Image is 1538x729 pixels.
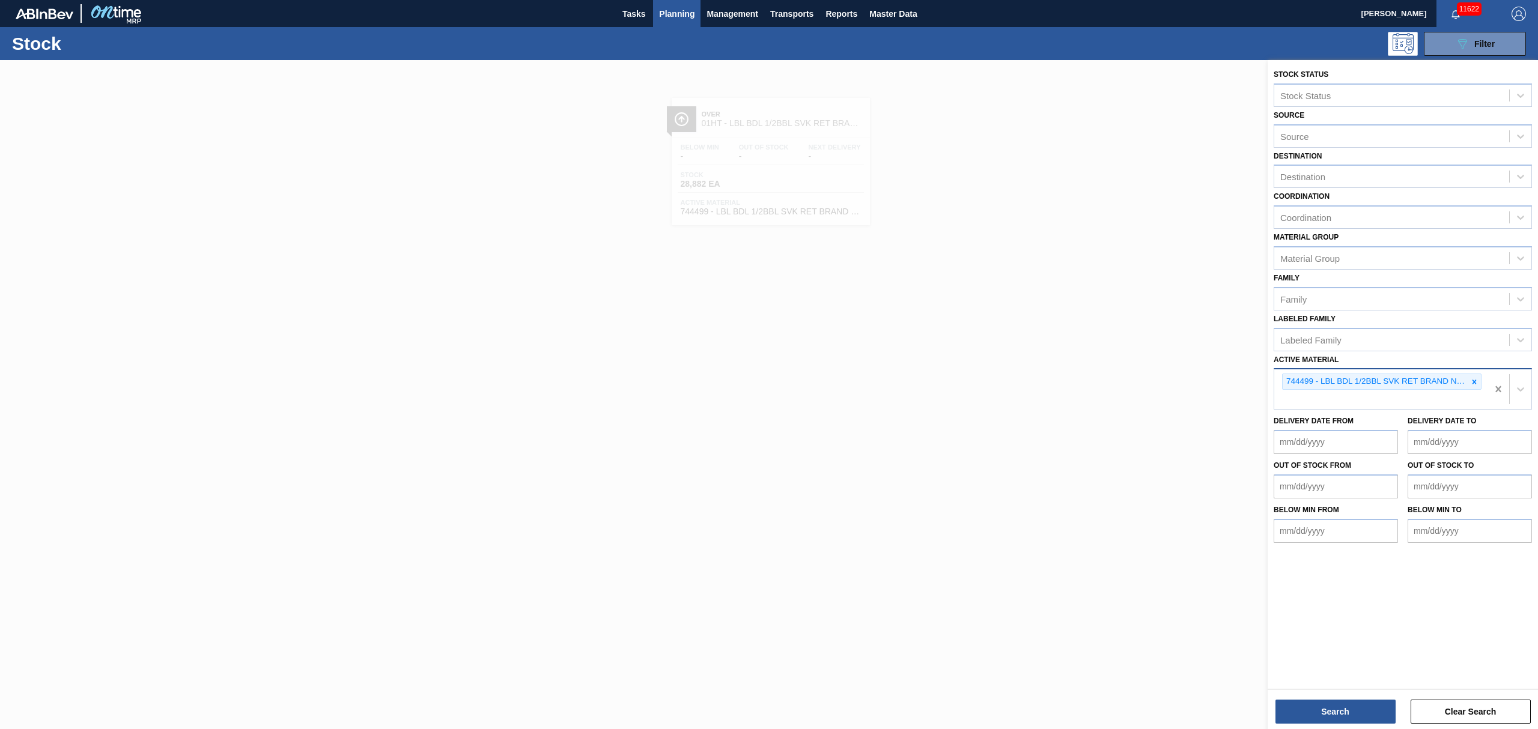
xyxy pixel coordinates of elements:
[1274,355,1339,364] label: Active Material
[1274,233,1339,241] label: Material Group
[1280,294,1307,304] div: Family
[1283,374,1468,389] div: 744499 - LBL BDL 1/2BBL SVK RET BRAND NAC PAPER 1
[1280,90,1331,100] div: Stock Status
[1274,111,1304,119] label: Source
[869,7,917,21] span: Master Data
[1274,506,1339,514] label: Below Min from
[1280,172,1325,182] div: Destination
[1274,417,1354,425] label: Delivery Date from
[1280,213,1331,223] div: Coordination
[1280,253,1340,263] div: Material Group
[1274,474,1398,498] input: mm/dd/yyyy
[1280,131,1309,141] div: Source
[707,7,758,21] span: Management
[1274,152,1322,160] label: Destination
[1408,417,1476,425] label: Delivery Date to
[1436,5,1475,22] button: Notifications
[770,7,813,21] span: Transports
[16,8,73,19] img: TNhmsLtSVTkK8tSr43FrP2fwEKptu5GPRR3wAAAABJRU5ErkJggg==
[1274,519,1398,543] input: mm/dd/yyyy
[1274,315,1336,323] label: Labeled Family
[1424,32,1526,56] button: Filter
[1274,430,1398,454] input: mm/dd/yyyy
[1457,2,1482,16] span: 11622
[825,7,857,21] span: Reports
[1408,474,1532,498] input: mm/dd/yyyy
[1274,274,1299,282] label: Family
[12,37,199,50] h1: Stock
[1274,70,1328,79] label: Stock Status
[659,7,695,21] span: Planning
[1408,506,1462,514] label: Below Min to
[1408,430,1532,454] input: mm/dd/yyyy
[1408,461,1474,470] label: Out of Stock to
[1388,32,1418,56] div: Programming: no user selected
[1280,334,1342,345] div: Labeled Family
[621,7,647,21] span: Tasks
[1474,39,1495,49] span: Filter
[1408,519,1532,543] input: mm/dd/yyyy
[1274,192,1330,201] label: Coordination
[1512,7,1526,21] img: Logout
[1274,461,1351,470] label: Out of Stock from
